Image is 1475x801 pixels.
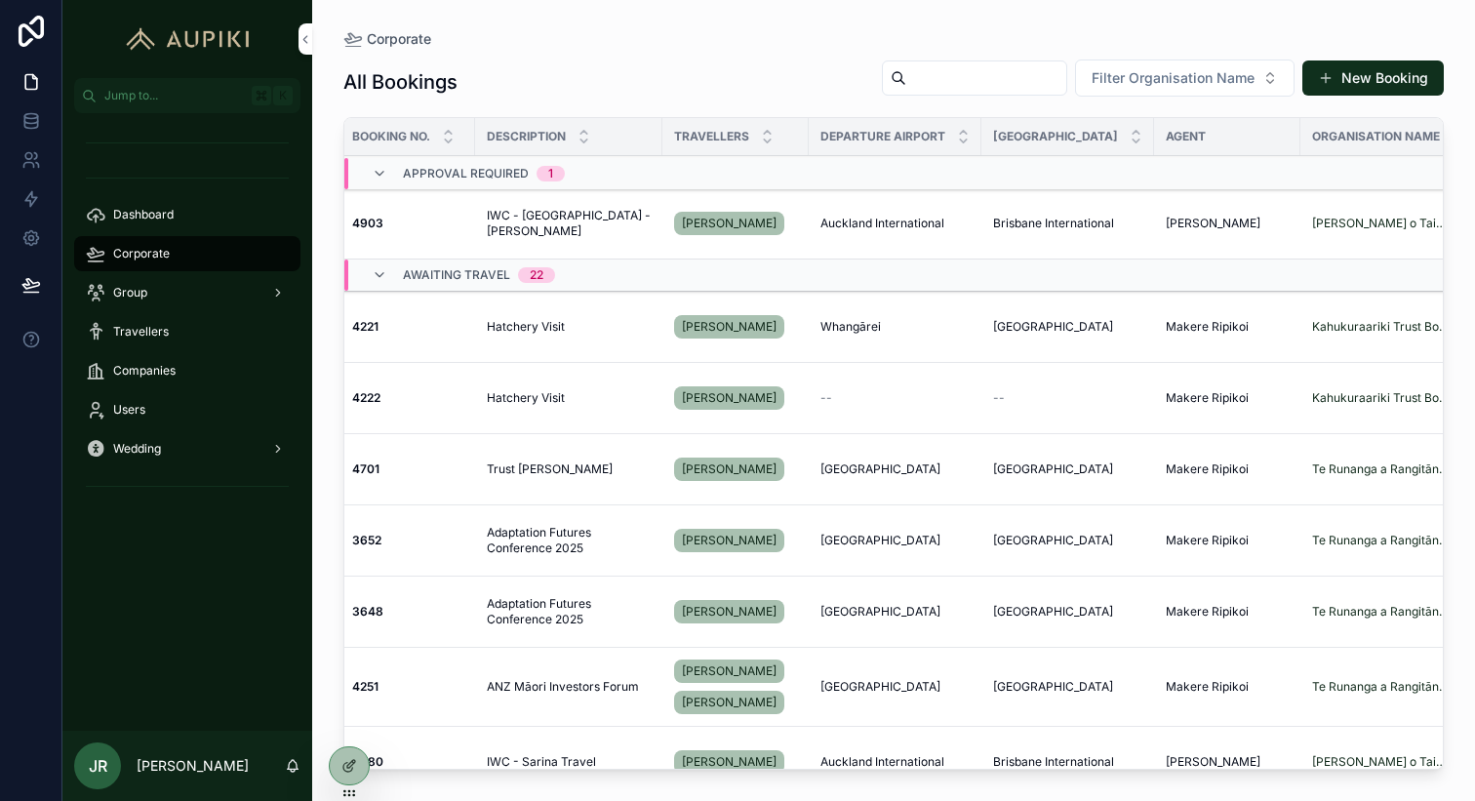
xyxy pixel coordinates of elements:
p: [PERSON_NAME] [137,756,249,776]
a: 4880 [352,754,463,770]
span: Companies [113,363,176,379]
button: Select Button [1075,60,1295,97]
span: Approval Required [403,166,529,181]
a: [GEOGRAPHIC_DATA] [820,533,970,548]
span: [GEOGRAPHIC_DATA] [993,319,1113,335]
span: [GEOGRAPHIC_DATA] [993,679,1113,695]
a: 4903 [352,216,463,231]
span: [GEOGRAPHIC_DATA] [993,533,1113,548]
span: Makere Ripikoi [1166,390,1249,406]
a: 4701 [352,461,463,477]
a: [GEOGRAPHIC_DATA] [993,319,1142,335]
a: Group [74,275,300,310]
a: Makere Ripikoi [1166,533,1289,548]
a: [PERSON_NAME] [674,596,797,627]
a: 3652 [352,533,463,548]
a: Trust [PERSON_NAME] [487,461,651,477]
span: Corporate [367,29,431,49]
span: Dashboard [113,207,174,222]
span: Travellers [113,324,169,340]
span: Users [113,402,145,418]
span: Departure Airport [820,129,945,144]
strong: 4222 [352,390,380,405]
a: [PERSON_NAME] [1166,754,1289,770]
a: Auckland International [820,216,970,231]
span: Makere Ripikoi [1166,604,1249,620]
a: Users [74,392,300,427]
a: [GEOGRAPHIC_DATA] [993,604,1142,620]
a: ANZ Māori Investors Forum [487,679,651,695]
span: JR [89,754,107,778]
a: [GEOGRAPHIC_DATA] [993,533,1142,548]
span: [PERSON_NAME] [682,663,777,679]
span: Filter Organisation Name [1092,68,1255,88]
a: Dashboard [74,197,300,232]
span: Group [113,285,147,300]
span: Te Runanga a Rangitāne o Wairau [1312,679,1451,695]
span: Adaptation Futures Conference 2025 [487,525,651,556]
a: [PERSON_NAME] [674,660,784,683]
a: [PERSON_NAME] [674,746,797,778]
a: [PERSON_NAME] [674,600,784,623]
a: 4222 [352,390,463,406]
a: Makere Ripikoi [1166,604,1289,620]
a: Whangārei [820,319,970,335]
a: [GEOGRAPHIC_DATA] [820,679,970,695]
a: Wedding [74,431,300,466]
span: -- [820,390,832,406]
a: Te Runanga a Rangitāne o Wairau [1312,533,1451,548]
span: [PERSON_NAME] [682,319,777,335]
span: Jump to... [104,88,244,103]
span: Agent [1166,129,1206,144]
a: [PERSON_NAME] o Tainui [1312,216,1451,231]
strong: 4903 [352,216,383,230]
img: App logo [117,23,259,55]
a: Te Runanga a Rangitāne o Wairau [1312,604,1451,620]
a: [PERSON_NAME] [674,525,797,556]
a: [PERSON_NAME] [674,691,784,714]
a: Adaptation Futures Conference 2025 [487,596,651,627]
strong: 4701 [352,461,379,476]
a: Hatchery Visit [487,319,651,335]
span: Hatchery Visit [487,319,565,335]
a: Corporate [74,236,300,271]
a: Kahukuraariki Trust Board [1312,319,1451,335]
strong: 4251 [352,679,379,694]
span: [PERSON_NAME] [682,533,777,548]
a: Makere Ripikoi [1166,390,1289,406]
strong: 3648 [352,604,383,619]
span: [GEOGRAPHIC_DATA] [820,533,940,548]
a: 3648 [352,604,463,620]
a: [GEOGRAPHIC_DATA] [820,461,970,477]
a: Kahukuraariki Trust Board [1312,390,1451,406]
a: [PERSON_NAME] [674,386,784,410]
div: 1 [548,166,553,181]
span: [GEOGRAPHIC_DATA] [993,461,1113,477]
a: Auckland International [820,754,970,770]
span: [PERSON_NAME] [682,604,777,620]
a: -- [993,390,1142,406]
a: [PERSON_NAME][PERSON_NAME] [674,656,797,718]
span: [GEOGRAPHIC_DATA] [993,129,1118,144]
span: Description [487,129,566,144]
div: 22 [530,267,543,283]
span: Brisbane International [993,216,1114,231]
a: New Booking [1302,60,1444,96]
span: Corporate [113,246,170,261]
a: Te Runanga a Rangitāne o Wairau [1312,461,1451,477]
span: [GEOGRAPHIC_DATA] [993,604,1113,620]
a: Makere Ripikoi [1166,679,1289,695]
span: [PERSON_NAME] [682,754,777,770]
span: Makere Ripikoi [1166,461,1249,477]
a: Travellers [74,314,300,349]
span: [PERSON_NAME] [682,695,777,710]
span: IWC - Sarina Travel [487,754,596,770]
span: Trust [PERSON_NAME] [487,461,613,477]
span: Wedding [113,441,161,457]
a: 4251 [352,679,463,695]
